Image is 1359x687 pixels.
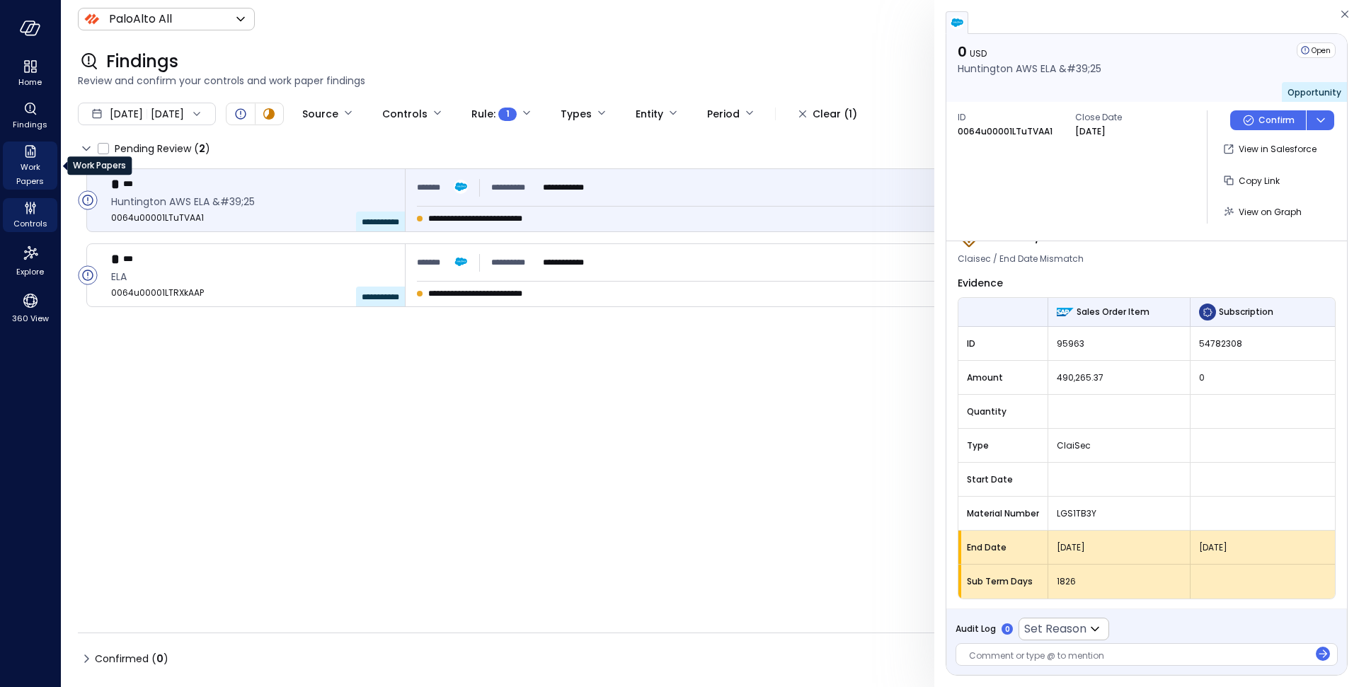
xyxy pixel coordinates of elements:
span: ClaiSec [1057,439,1181,453]
div: Work Papers [3,142,57,190]
div: Home [3,57,57,91]
img: salesforce [950,16,964,30]
span: Opportunity [1288,86,1341,98]
span: End Date [967,541,1039,555]
div: Work Papers [67,156,132,175]
span: USD [970,47,987,59]
p: Confirm [1258,113,1295,127]
span: Sub Term Days [967,575,1039,589]
span: Amount [967,371,1039,385]
div: Open [232,105,249,122]
span: 0 [156,652,164,666]
span: 0064u00001LTuTVAA1 [111,211,394,225]
span: Claisec / End Date Mismatch [958,252,1084,266]
div: Open [78,190,98,210]
div: Rule : [471,102,517,126]
span: 0064u00001LTRXkAAP [111,286,394,300]
p: 0064u00001LTuTVAA1 [958,125,1053,139]
span: Pending Review [115,137,210,160]
span: Home [18,75,42,89]
span: ID [958,110,1064,125]
div: Explore [3,241,57,280]
button: Confirm [1230,110,1306,130]
span: 95963 [1057,337,1181,351]
span: ELA [111,269,394,284]
div: Controls [382,102,428,126]
button: View in Salesforce [1219,137,1322,161]
p: View in Salesforce [1239,142,1317,156]
span: 490,265.37 [1057,371,1181,385]
p: 0 [958,42,1101,61]
span: Findings [106,50,178,73]
div: Period [707,102,740,126]
span: [DATE] [1199,541,1326,555]
p: 0 [1005,624,1010,635]
span: 1826 [1057,575,1181,589]
span: 54782308 [1199,337,1326,351]
span: Evidence [958,276,1003,290]
p: PaloAlto All [109,11,172,28]
span: Quantity [967,405,1039,419]
p: Huntington AWS ELA &#39;25 [958,61,1101,76]
span: [DATE] [110,106,143,122]
span: 1 [506,107,510,121]
div: Clear (1) [813,105,857,123]
span: ID [967,337,1039,351]
div: ( ) [151,651,168,666]
span: 0 [1199,371,1326,385]
span: Findings [13,117,47,132]
div: Entity [636,102,663,126]
button: dropdown-icon-button [1306,110,1334,130]
div: 360 View [3,289,57,327]
button: Copy Link [1219,168,1285,192]
div: Findings [3,99,57,133]
span: [DATE] [1057,541,1181,555]
span: Huntington AWS ELA &#39;25 [111,194,394,209]
div: Controls [3,198,57,232]
span: Close Date [1075,110,1181,125]
button: View on Graph [1219,200,1307,224]
span: Copy Link [1239,175,1280,187]
p: [DATE] [1075,125,1106,139]
div: ( ) [194,141,210,156]
span: LGS1TB3Y [1057,507,1181,521]
div: Types [561,102,592,126]
div: In Progress [260,105,277,122]
span: Confirmed [95,647,168,670]
img: Sales Order Item [1057,308,1074,316]
div: Button group with a nested menu [1230,110,1334,130]
div: Open [1297,42,1336,58]
span: Material Number [967,507,1039,521]
span: Sales Order Item [1077,305,1149,319]
span: Work Papers [8,160,52,188]
p: Set Reason [1024,620,1086,637]
span: 360 View [12,311,49,325]
span: Audit Log [956,622,996,636]
div: Open [78,265,98,285]
img: Icon [84,11,101,28]
span: Start Date [967,473,1039,487]
img: Subscription [1199,304,1216,321]
span: 2 [199,142,205,156]
span: Review and confirm your controls and work paper findings [78,73,1342,88]
span: Explore [16,265,44,279]
span: Subscription [1219,305,1273,319]
span: Type [967,439,1039,453]
span: View on Graph [1239,206,1302,218]
button: Clear (1) [787,102,868,126]
span: Controls [13,217,47,231]
div: Source [302,102,338,126]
